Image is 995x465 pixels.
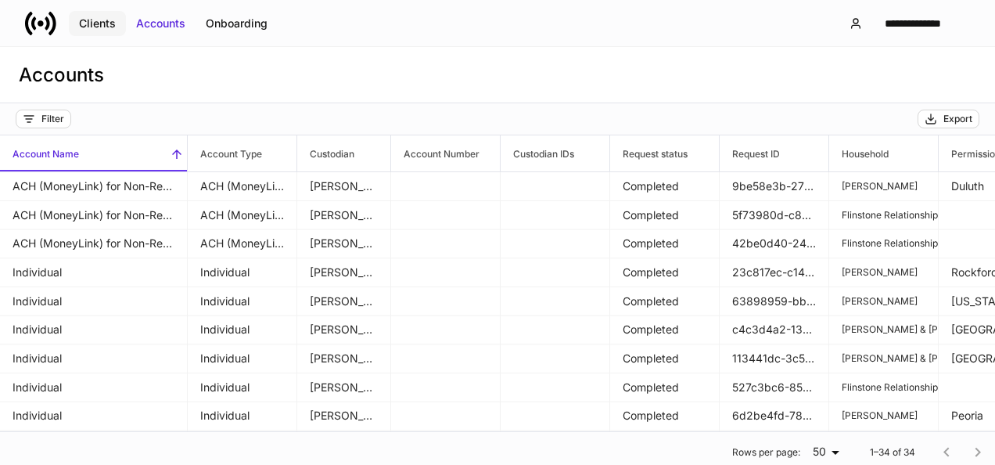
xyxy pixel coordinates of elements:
td: ACH (MoneyLink) for Non-Retirement Accounts [188,201,297,230]
td: 63898959-bb3b-4974-bcbc-36e68dcdcc79 [720,287,829,316]
h6: Request ID [720,146,780,161]
td: Individual [188,258,297,287]
p: [PERSON_NAME] [842,180,925,193]
span: Request status [610,135,719,171]
td: ACH (MoneyLink) for Non-Retirement Accounts [188,229,297,258]
td: Completed [610,315,720,344]
p: Rows per page: [732,446,800,459]
td: 4a716ebc-4c6d-4dff-9183-a01151457f6a [720,431,829,460]
button: Clients [69,11,126,36]
td: Individual [188,315,297,344]
td: 6d2be4fd-787c-4c2a-965e-8649e06e0b79 [720,402,829,431]
td: Completed [610,431,720,460]
span: Account Type [188,135,296,171]
td: Completed [610,201,720,230]
p: [PERSON_NAME] [842,266,925,279]
td: Schwab supplemental forms [297,172,391,201]
td: Schwab [297,402,391,431]
h6: Custodian [297,146,354,161]
td: Completed [610,172,720,201]
span: Account Number [391,135,500,171]
td: Completed [610,373,720,402]
div: Onboarding [206,16,268,31]
button: Filter [16,110,71,128]
div: Filter [41,113,64,125]
td: 113441dc-3c5a-40db-b17c-2368f8845dc6 [720,344,829,373]
h6: Account Type [188,146,262,161]
td: Schwab [297,258,391,287]
span: Household [829,135,938,171]
p: Flinstone Relationship [842,237,925,250]
p: 1–34 of 34 [870,446,915,459]
td: Schwab [297,344,391,373]
p: Flinstone Relationship [842,381,925,394]
td: Completed [610,287,720,316]
td: 23c817ec-c145-48f6-a420-bb7dbd50218d [720,258,829,287]
td: 5f73980d-c8b6-425e-8ba2-348ac64476c0 [720,201,829,230]
button: Accounts [126,11,196,36]
td: Individual [188,344,297,373]
div: Export [943,113,972,125]
p: [PERSON_NAME] [842,409,925,422]
td: 27596969 [391,431,501,460]
h6: Household [829,146,889,161]
div: Clients [79,16,116,31]
td: Schwab [297,287,391,316]
td: Completed [610,402,720,431]
td: Schwab supplemental forms [297,229,391,258]
td: Schwab [297,431,391,460]
p: [PERSON_NAME] & [PERSON_NAME] [842,323,925,336]
span: Custodian IDs [501,135,609,171]
td: Completed [610,344,720,373]
td: Individual [188,402,297,431]
td: c4c3d4a2-13e7-4008-8210-59bebeccf6ad [720,315,829,344]
h3: Accounts [19,63,104,88]
div: 50 [806,444,845,460]
td: 42be0d40-24ab-461a-8463-9f3fd938249c [720,229,829,258]
td: 527c3bc6-8559-44e2-833d-5db1ec89eb0a [720,373,829,402]
button: Export [918,110,979,128]
td: Schwab [297,315,391,344]
td: Completed [610,258,720,287]
td: Schwab [297,373,391,402]
td: 9be58e3b-2758-49bc-82fb-2979d38c43df [720,172,829,201]
td: Individual [188,373,297,402]
td: Individual [188,431,297,460]
button: Onboarding [196,11,278,36]
h6: Custodian IDs [501,146,574,161]
p: [PERSON_NAME] [842,295,925,308]
div: Accounts [136,16,185,31]
td: Schwab supplemental forms [297,201,391,230]
h6: Request status [610,146,688,161]
td: Individual [188,287,297,316]
span: Custodian [297,135,390,171]
td: ACH (MoneyLink) for Non-Retirement Accounts [188,172,297,201]
span: Request ID [720,135,828,171]
p: [PERSON_NAME] & [PERSON_NAME] [842,352,925,365]
td: Completed [610,229,720,258]
p: Flinstone Relationship [842,209,925,222]
h6: Account Number [391,146,480,161]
